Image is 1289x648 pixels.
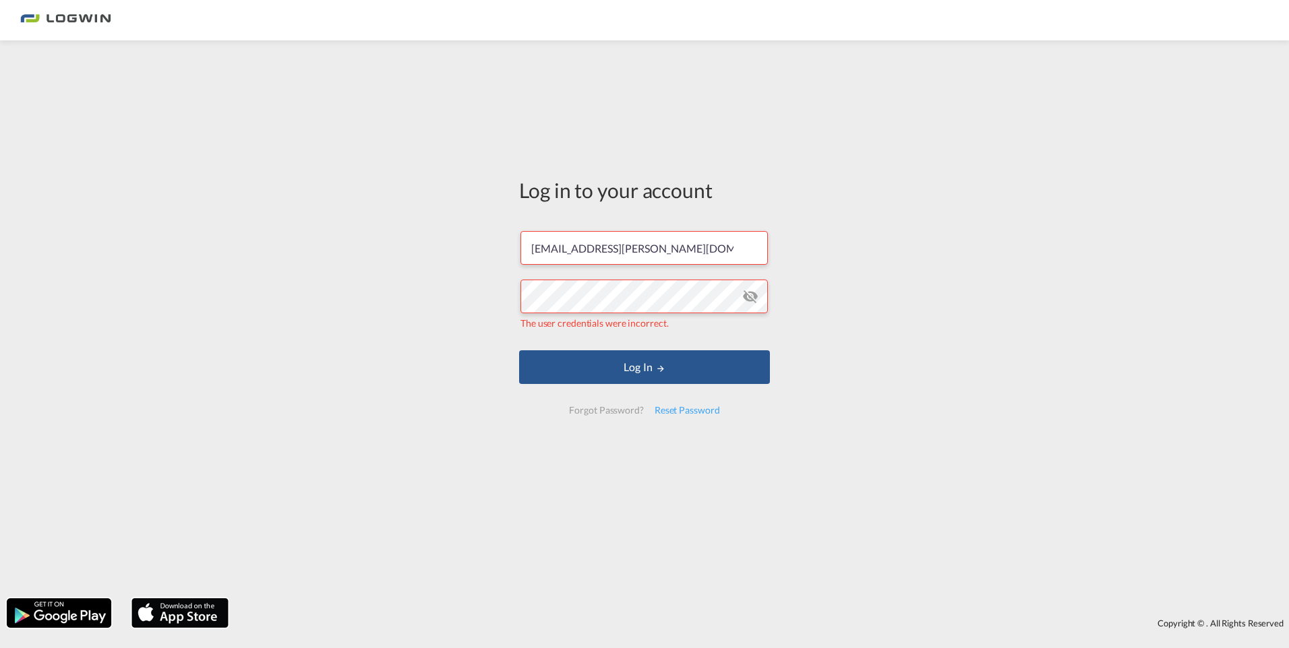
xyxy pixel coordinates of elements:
[519,350,770,384] button: LOGIN
[742,288,758,304] md-icon: icon-eye-off
[130,597,230,629] img: apple.png
[520,317,668,329] span: The user credentials were incorrect.
[235,612,1289,635] div: Copyright © . All Rights Reserved
[564,398,649,422] div: Forgot Password?
[5,597,113,629] img: google.png
[649,398,725,422] div: Reset Password
[20,5,111,36] img: bc73a0e0d8c111efacd525e4c8ad7d32.png
[520,231,768,265] input: Enter email/phone number
[519,176,770,204] div: Log in to your account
